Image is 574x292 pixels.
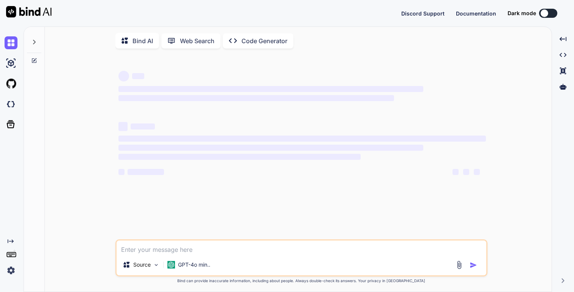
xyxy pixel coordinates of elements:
[508,9,536,17] span: Dark mode
[178,261,210,269] p: GPT-4o min..
[132,36,153,45] p: Bind AI
[456,10,496,17] span: Documentation
[463,169,469,175] span: ‌
[5,264,17,277] img: settings
[131,123,155,130] span: ‌
[5,57,17,70] img: ai-studio
[401,10,445,17] span: Discord Support
[118,122,128,131] span: ‌
[118,86,423,92] span: ‌
[474,169,480,175] span: ‌
[180,36,214,45] p: Web Search
[153,262,159,268] img: Pick Models
[118,169,125,175] span: ‌
[115,278,487,284] p: Bind can provide inaccurate information, including about people. Always double-check its answers....
[6,6,52,17] img: Bind AI
[118,145,423,151] span: ‌
[401,9,445,17] button: Discord Support
[128,169,164,175] span: ‌
[132,73,144,79] span: ‌
[241,36,287,45] p: Code Generator
[455,261,464,269] img: attachment
[5,77,17,90] img: githubLight
[470,261,477,269] img: icon
[118,95,394,101] span: ‌
[118,71,129,81] span: ‌
[5,98,17,111] img: darkCloudIdeIcon
[133,261,151,269] p: Source
[5,36,17,49] img: chat
[118,154,361,160] span: ‌
[118,136,486,142] span: ‌
[456,9,496,17] button: Documentation
[453,169,459,175] span: ‌
[167,261,175,269] img: GPT-4o mini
